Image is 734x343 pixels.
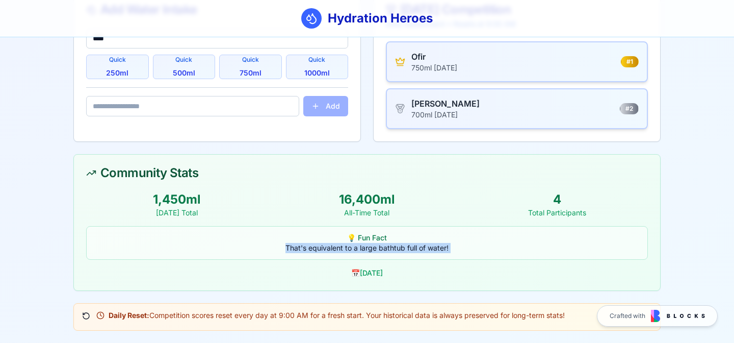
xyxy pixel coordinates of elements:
span: 500 ml [173,68,195,78]
a: Crafted with [597,305,718,327]
div: # 2 [620,103,639,114]
button: Quick500ml [153,55,216,79]
div: 1,450 ml [86,191,268,208]
img: Blocks [651,310,705,322]
div: [PERSON_NAME] [411,97,480,110]
div: 700 ml [DATE] [411,110,480,120]
div: [DATE] Total [86,208,268,218]
span: 1000 ml [304,68,330,78]
span: Crafted with [610,312,645,320]
div: All-Time Total [276,208,458,218]
span: Quick [175,56,192,64]
h1: Hydration Heroes [328,10,433,27]
span: 250 ml [106,68,128,78]
div: 4 [466,191,648,208]
span: Quick [242,56,259,64]
button: Quick750ml [219,55,282,79]
strong: Daily Reset: [109,311,149,320]
div: # 1 [621,56,639,67]
button: Quick1000ml [286,55,349,79]
span: Competition scores reset every day at 9:00 AM for a fresh start. Your historical data is always p... [109,310,565,321]
div: 750 ml [DATE] [411,63,457,73]
div: Community Stats [86,167,648,179]
button: Quick250ml [86,55,149,79]
div: That's equivalent to a large bathtub full of water! [93,243,641,253]
div: 📅 [DATE] [86,268,648,278]
span: Quick [308,56,325,64]
span: 750 ml [240,68,261,78]
div: Total Participants [466,208,648,218]
div: Ofir [411,51,457,63]
div: 16,400 ml [276,191,458,208]
div: 💡 Fun Fact [93,233,641,243]
span: Quick [109,56,126,64]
